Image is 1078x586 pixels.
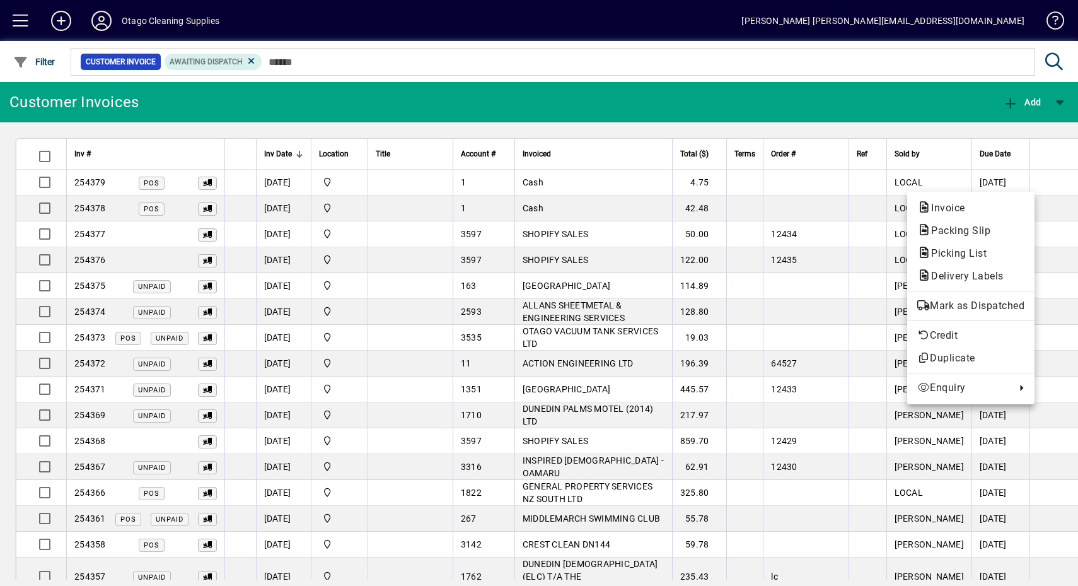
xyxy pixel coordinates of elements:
[917,380,1009,396] span: Enquiry
[917,328,1024,343] span: Credit
[917,270,1010,282] span: Delivery Labels
[917,247,993,259] span: Picking List
[917,351,1024,366] span: Duplicate
[917,225,997,237] span: Packing Slip
[917,298,1024,314] span: Mark as Dispatched
[917,202,971,214] span: Invoice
